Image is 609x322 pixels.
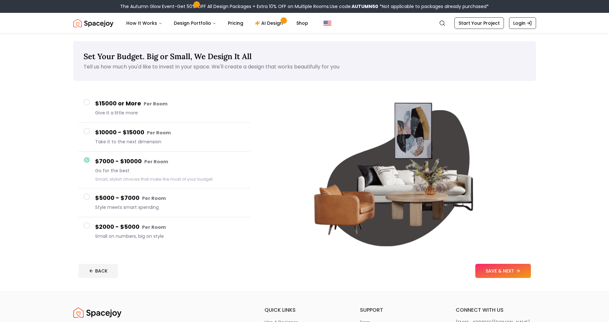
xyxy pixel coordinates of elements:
nav: Global [73,13,536,33]
a: Spacejoy [73,17,113,30]
span: Take it to the next dimension [95,139,245,145]
button: How It Works [121,17,167,30]
span: Go for the best [95,167,245,174]
span: *Not applicable to packages already purchased* [378,3,489,10]
a: AI Design [250,17,290,30]
small: Per Room [142,224,166,230]
button: BACK [78,264,118,278]
span: Style meets smart spending [95,204,245,210]
button: $7000 - $10000 Per RoomGo for the bestSmart, stylish choices that make the most of your budget [78,152,250,188]
h6: connect with us [456,306,536,314]
small: Per Room [144,101,167,107]
h6: support [360,306,440,314]
h4: $10000 - $15000 [95,128,245,137]
button: $15000 or More Per RoomGive it a little more [78,94,250,123]
h4: $5000 - $7000 [95,193,245,203]
p: Tell us how much you'd like to invest in your space. We'll create a design that works beautifully... [84,63,526,71]
button: SAVE & NEXT [475,264,531,278]
img: Spacejoy Logo [73,17,113,30]
h4: $15000 or More [95,99,245,108]
h4: $2000 - $5000 [95,222,245,232]
a: Spacejoy [73,306,121,319]
div: The Autumn Glow Event-Get 50% OFF All Design Packages + Extra 10% OFF on Multiple Rooms. [120,3,489,10]
a: Login [509,17,536,29]
img: United States [324,19,331,27]
h6: quick links [264,306,345,314]
span: Give it a little more [95,110,245,116]
span: Small on numbers, big on style [95,233,245,239]
button: $5000 - $7000 Per RoomStyle meets smart spending [78,188,250,217]
small: Per Room [144,158,168,165]
b: AUTUMN50 [352,3,378,10]
a: Start Your Project [454,17,504,29]
button: $2000 - $5000 Per RoomSmall on numbers, big on style [78,217,250,246]
img: Spacejoy Logo [73,306,121,319]
button: $10000 - $15000 Per RoomTake it to the next dimension [78,123,250,152]
button: Design Portfolio [169,17,221,30]
a: Pricing [223,17,248,30]
span: Set Your Budget. Big or Small, We Design It All [84,51,252,61]
h4: $7000 - $10000 [95,157,245,166]
nav: Main [121,17,313,30]
a: Shop [291,17,313,30]
span: Use code: [330,3,378,10]
small: Per Room [142,195,166,201]
small: Per Room [147,130,171,136]
small: Smart, stylish choices that make the most of your budget [95,176,213,182]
